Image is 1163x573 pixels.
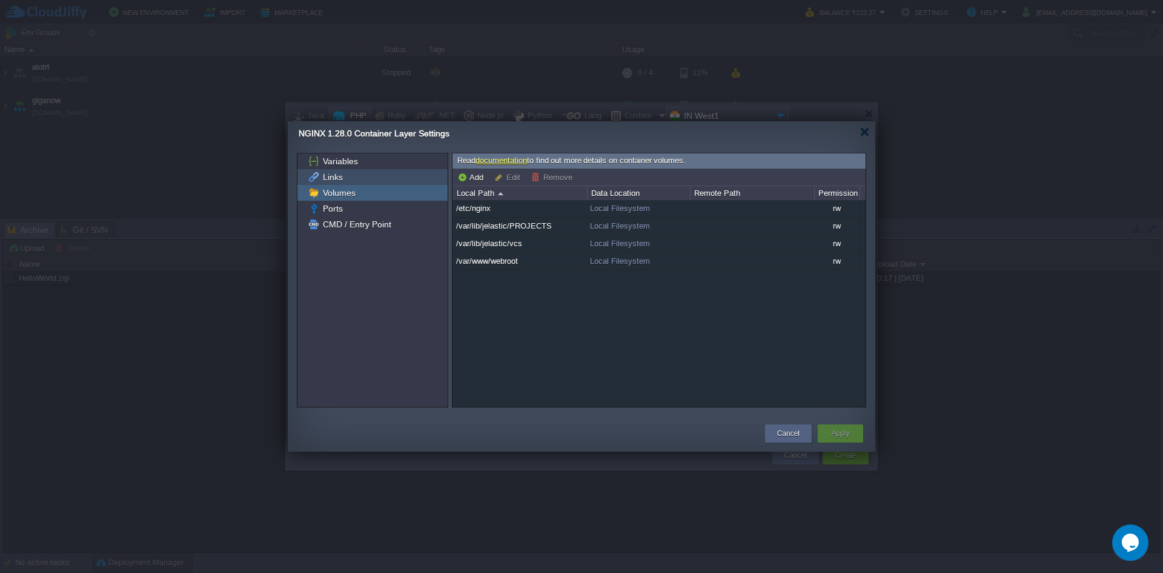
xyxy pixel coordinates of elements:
[1112,524,1151,561] iframe: chat widget
[833,239,841,248] span: rw
[454,186,587,200] div: Local Path
[455,221,554,231] span: /var/lib/jelastic/PROJECTS
[455,256,520,266] span: /var/www/webroot
[455,239,524,248] a: /var/lib/jelastic/vcs
[833,256,841,266] span: rw
[590,204,650,213] span: Local Filesystem
[455,204,492,213] a: /etc/nginx
[590,221,650,230] span: Local Filesystem
[590,256,650,266] span: Local Filesystem
[452,153,866,169] div: Read to find out more details on container volumes.
[299,129,449,138] span: NGINX 1.28.0 Container Layer Settings
[455,203,492,213] span: /etc/nginx
[475,156,527,165] a: documentation
[320,203,345,214] a: Ports
[320,187,357,198] a: Volumes
[691,186,814,200] div: Remote Path
[531,172,576,183] button: Remove
[455,256,520,266] a: /var/www/webroot
[320,156,360,167] a: Variables
[777,427,800,440] button: Cancel
[320,219,393,230] a: CMD / Entry Point
[494,172,524,183] button: Edit
[815,186,860,200] div: Permission
[455,238,524,249] span: /var/lib/jelastic/vcs
[590,239,650,248] span: Local Filesystem
[498,192,503,195] img: AMDAwAAAACH5BAEAAAAALAAAAAABAAEAAAICRAEAOw==
[588,186,690,200] div: Data Location
[320,172,345,183] a: Links
[833,221,841,230] span: rw
[831,427,849,440] button: Apply
[457,172,487,183] button: Add
[833,204,841,213] span: rw
[455,221,554,230] a: /var/lib/jelastic/PROJECTS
